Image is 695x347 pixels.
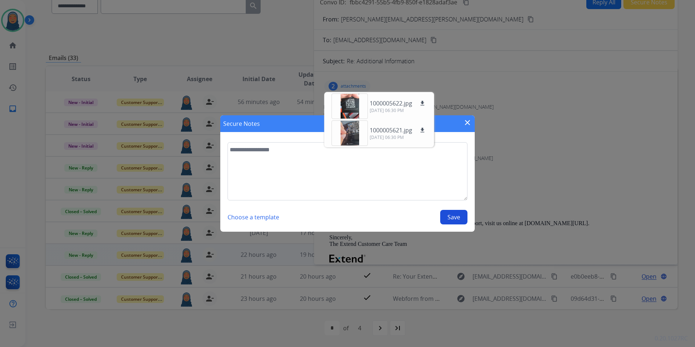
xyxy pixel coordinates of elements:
h1: Secure Notes [223,119,260,128]
button: Choose a template [228,210,279,224]
p: 1000005622.jpg [370,99,412,108]
mat-icon: download [419,127,426,133]
p: 0.20.1027RC [655,334,688,343]
p: [DATE] 06:30 PM [370,135,427,140]
mat-icon: close [463,118,472,127]
p: 1000005621.jpg [370,126,412,135]
button: Save [440,210,467,224]
p: [DATE] 06:30 PM [370,108,427,113]
mat-icon: download [419,100,426,107]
